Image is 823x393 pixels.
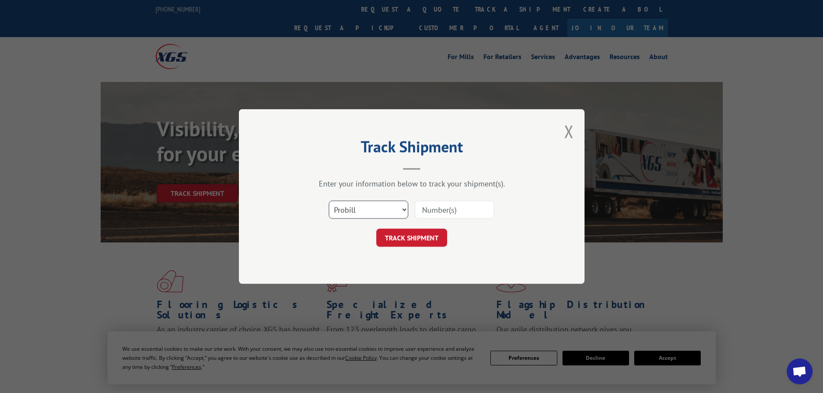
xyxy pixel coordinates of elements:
[282,179,541,189] div: Enter your information below to track your shipment(s).
[564,120,574,143] button: Close modal
[282,141,541,157] h2: Track Shipment
[415,201,494,219] input: Number(s)
[787,358,813,384] a: Open chat
[376,229,447,247] button: TRACK SHIPMENT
